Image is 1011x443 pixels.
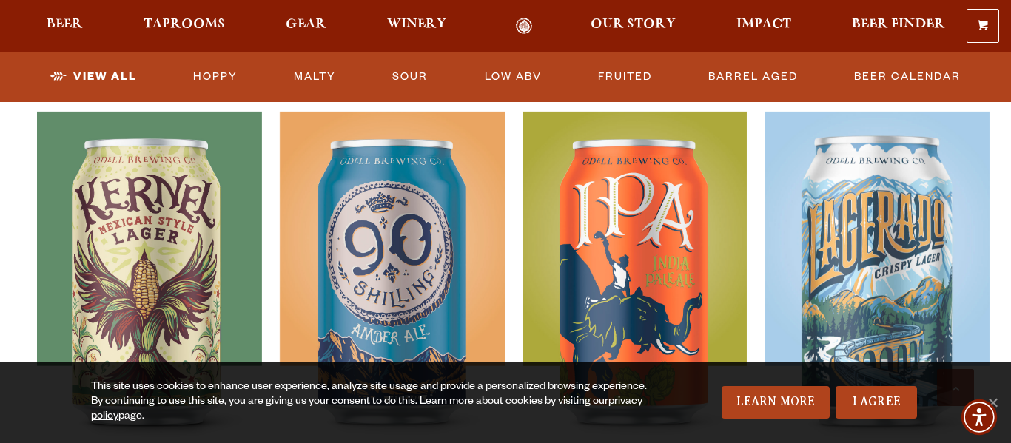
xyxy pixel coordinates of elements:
span: Impact [736,18,791,30]
a: Winery [377,18,456,35]
a: Beer Calendar [848,60,967,94]
a: Beer Finder [842,18,955,35]
a: Low ABV [479,60,548,94]
a: Malty [288,60,342,94]
div: Accessibility Menu [961,399,997,435]
a: View All [44,60,143,94]
span: Our Story [591,18,676,30]
span: Taprooms [144,18,225,30]
span: Gear [286,18,326,30]
span: Beer Finder [852,18,945,30]
div: This site uses cookies to enhance user experience, analyze site usage and provide a personalized ... [91,380,654,425]
a: Barrel Aged [702,60,804,94]
a: Learn More [722,386,830,419]
span: Winery [387,18,446,30]
a: Fruited [592,60,658,94]
a: Taprooms [134,18,235,35]
a: Impact [727,18,801,35]
a: privacy policy [91,396,642,423]
a: I Agree [836,386,917,419]
a: Sour [386,60,434,94]
a: Our Story [581,18,685,35]
a: Gear [276,18,336,35]
a: Beer [37,18,93,35]
a: Odell Home [496,18,551,35]
a: Hoppy [187,60,243,94]
span: Beer [47,18,83,30]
